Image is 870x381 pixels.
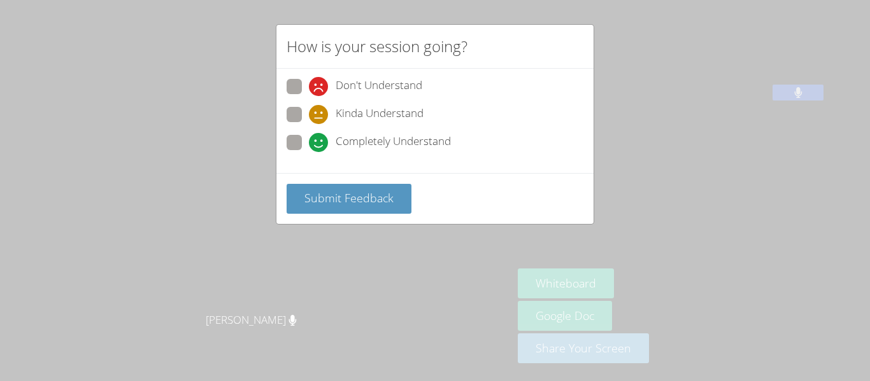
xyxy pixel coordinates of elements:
span: Completely Understand [336,133,451,152]
h2: How is your session going? [287,35,467,58]
button: Submit Feedback [287,184,411,214]
span: Submit Feedback [304,190,394,205]
span: Kinda Understand [336,105,424,124]
span: Don't Understand [336,77,422,96]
